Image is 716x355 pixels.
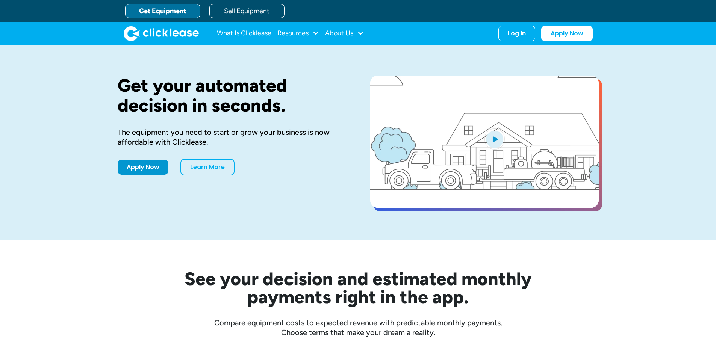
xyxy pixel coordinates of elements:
[124,26,199,41] img: Clicklease logo
[217,26,271,41] a: What Is Clicklease
[325,26,364,41] div: About Us
[370,76,599,208] a: open lightbox
[125,4,200,18] a: Get Equipment
[118,318,599,337] div: Compare equipment costs to expected revenue with predictable monthly payments. Choose terms that ...
[118,160,168,175] a: Apply Now
[508,30,526,37] div: Log In
[124,26,199,41] a: home
[209,4,285,18] a: Sell Equipment
[180,159,235,175] a: Learn More
[148,270,569,306] h2: See your decision and estimated monthly payments right in the app.
[277,26,319,41] div: Resources
[484,128,505,150] img: Blue play button logo on a light blue circular background
[118,127,346,147] div: The equipment you need to start or grow your business is now affordable with Clicklease.
[541,26,593,41] a: Apply Now
[118,76,346,115] h1: Get your automated decision in seconds.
